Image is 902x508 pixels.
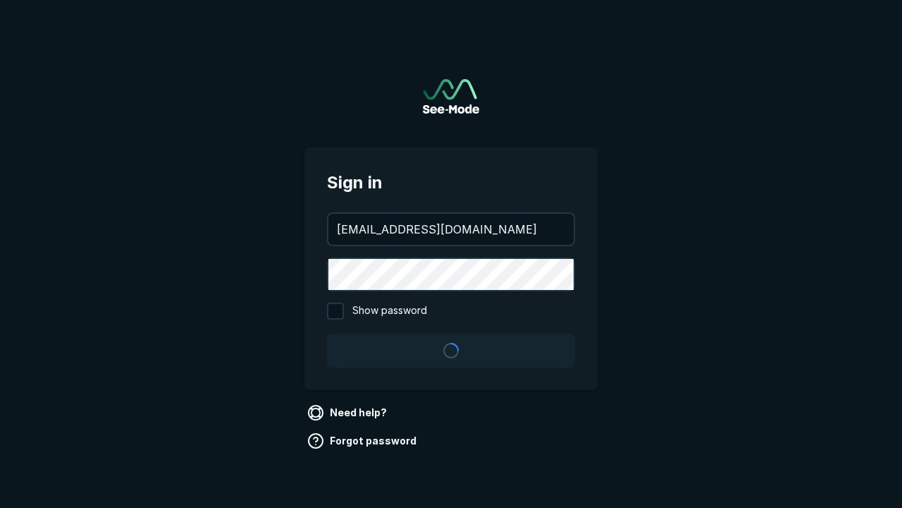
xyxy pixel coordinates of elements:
input: your@email.com [328,214,574,245]
span: Show password [352,303,427,320]
a: Need help? [304,401,393,424]
span: Sign in [327,170,575,195]
a: Go to sign in [423,79,479,114]
a: Forgot password [304,430,422,452]
img: See-Mode Logo [423,79,479,114]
